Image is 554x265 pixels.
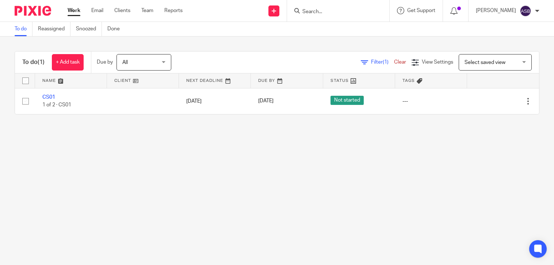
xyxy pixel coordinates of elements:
[179,88,251,114] td: [DATE]
[15,22,33,36] a: To do
[402,98,460,105] div: ---
[422,60,453,65] span: View Settings
[122,60,128,65] span: All
[465,60,505,65] span: Select saved view
[52,54,84,71] a: + Add task
[520,5,531,17] img: svg%3E
[97,58,113,66] p: Due by
[476,7,516,14] p: [PERSON_NAME]
[407,8,435,13] span: Get Support
[68,7,80,14] a: Work
[114,7,130,14] a: Clients
[141,7,153,14] a: Team
[402,79,415,83] span: Tags
[258,99,274,104] span: [DATE]
[394,60,406,65] a: Clear
[42,95,55,100] a: CS01
[383,60,389,65] span: (1)
[331,96,364,105] span: Not started
[164,7,183,14] a: Reports
[22,58,45,66] h1: To do
[91,7,103,14] a: Email
[371,60,394,65] span: Filter
[107,22,125,36] a: Done
[38,59,45,65] span: (1)
[76,22,102,36] a: Snoozed
[15,6,51,16] img: Pixie
[302,9,367,15] input: Search
[42,102,71,107] span: 1 of 2 · CS01
[38,22,70,36] a: Reassigned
